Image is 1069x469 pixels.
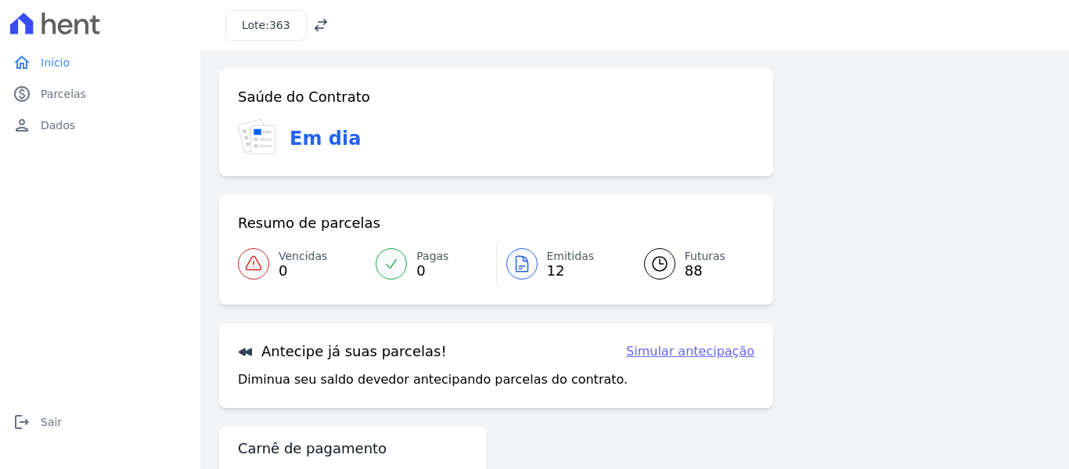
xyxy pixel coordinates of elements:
[238,214,380,233] h3: Resumo de parcelas
[625,242,754,286] a: Futuras 88
[41,86,86,102] span: Parcelas
[6,47,194,78] a: homeInício
[238,370,628,389] p: Diminua seu saldo devedor antecipando parcelas do contrato.
[238,242,366,286] a: Vencidas 0
[13,85,31,103] i: paid
[238,88,370,106] h3: Saúde do Contrato
[41,117,75,133] span: Dados
[238,342,447,361] h3: Antecipe já suas parcelas!
[416,265,448,277] span: 0
[497,242,625,286] a: Emitidas 12
[626,342,754,361] a: Simular antecipação
[279,265,327,277] span: 0
[685,248,725,265] span: Futuras
[366,242,495,286] a: Pagas 0
[547,265,595,277] span: 12
[290,124,361,153] h3: Em dia
[547,248,595,265] span: Emitidas
[242,17,290,34] h3: Lote:
[238,439,387,458] h3: Carnê de pagamento
[685,265,725,277] span: 88
[41,55,70,70] span: Início
[6,78,194,110] a: paidParcelas
[13,53,31,72] i: home
[13,413,31,431] i: logout
[6,406,194,438] a: logoutSair
[416,248,448,265] span: Pagas
[279,248,327,265] span: Vencidas
[6,110,194,141] a: personDados
[269,19,290,31] span: 363
[13,116,31,135] i: person
[41,414,62,430] span: Sair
